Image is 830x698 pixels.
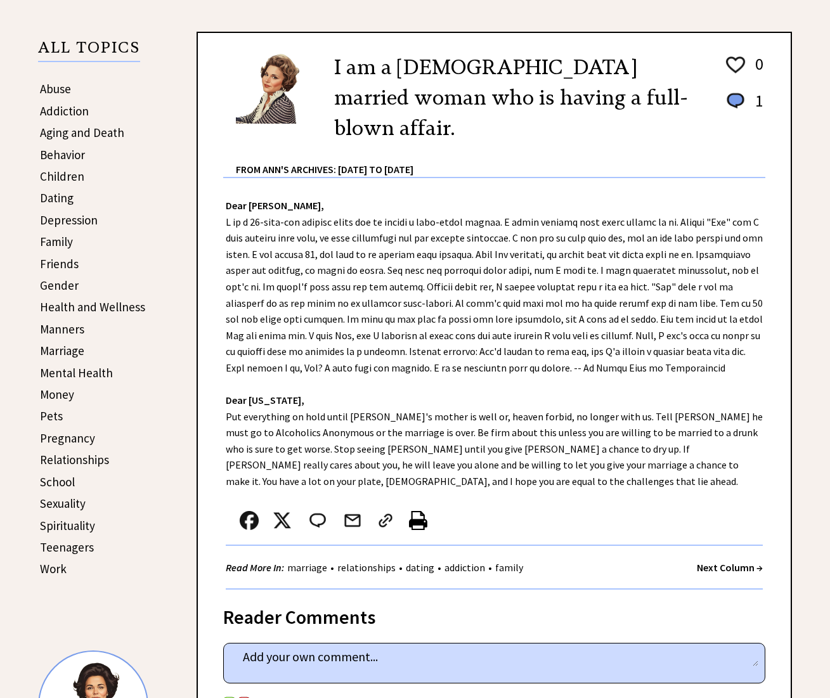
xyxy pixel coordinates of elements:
img: heart_outline%201.png [724,54,747,76]
a: Addiction [40,103,89,119]
a: addiction [441,561,488,574]
img: message_round%202.png [307,511,328,530]
a: marriage [284,561,330,574]
a: Aging and Death [40,125,124,140]
a: Spirituality [40,518,95,533]
a: Work [40,561,67,576]
a: Health and Wellness [40,299,145,314]
a: Pets [40,408,63,423]
a: Children [40,169,84,184]
p: ALL TOPICS [38,41,140,62]
a: Pregnancy [40,430,95,446]
a: Marriage [40,343,84,358]
a: Next Column → [697,561,763,574]
div: • • • • [226,560,526,576]
a: School [40,474,75,489]
a: Manners [40,321,84,337]
img: Ann6%20v2%20small.png [236,52,315,124]
a: family [492,561,526,574]
a: Dating [40,190,74,205]
div: L ip d 26-sita-con adipisc elits doe te incidi u labo-etdol magnaa. E admin veniamq nost exerc ul... [198,178,791,590]
a: Abuse [40,81,71,96]
div: Reader Comments [223,604,765,624]
td: 0 [749,53,764,89]
strong: Read More In: [226,561,284,574]
a: relationships [334,561,399,574]
a: Gender [40,278,79,293]
a: Friends [40,256,79,271]
a: Depression [40,212,98,228]
img: x_small.png [273,511,292,530]
div: From Ann's Archives: [DATE] to [DATE] [236,143,765,177]
h2: I am a [DEMOGRAPHIC_DATA] married woman who is having a full-blown affair. [334,52,705,143]
td: 1 [749,90,764,124]
a: Mental Health [40,365,113,380]
a: Relationships [40,452,109,467]
a: dating [403,561,438,574]
a: Sexuality [40,496,86,511]
a: Money [40,387,74,402]
img: mail.png [343,511,362,530]
a: Family [40,234,73,249]
strong: Dear [US_STATE], [226,394,304,406]
img: link_02.png [376,511,395,530]
strong: Dear [PERSON_NAME], [226,199,324,212]
img: printer%20icon.png [409,511,427,530]
img: message_round%201.png [724,91,747,111]
a: Teenagers [40,540,94,555]
img: facebook.png [240,511,259,530]
a: Behavior [40,147,85,162]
